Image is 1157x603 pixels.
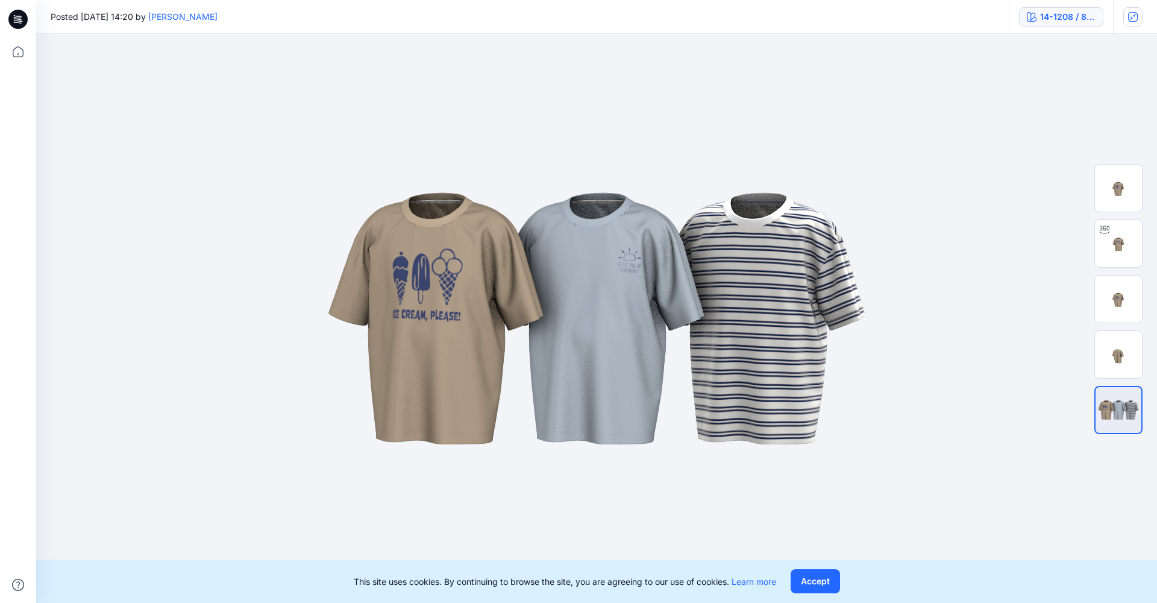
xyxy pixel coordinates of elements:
[148,11,218,22] a: [PERSON_NAME]
[295,137,898,499] img: eyJhbGciOiJIUzI1NiIsImtpZCI6IjAiLCJzbHQiOiJzZXMiLCJ0eXAiOiJKV1QifQ.eyJkYXRhIjp7InR5cGUiOiJzdG9yYW...
[1040,10,1096,24] div: 14-1208 / 8159-00
[791,569,840,593] button: Accept
[1019,7,1103,27] button: 14-1208 / 8159-00
[1095,165,1142,212] img: Preview
[1095,331,1142,378] img: Back
[354,575,776,588] p: This site uses cookies. By continuing to browse the site, you are agreeing to our use of cookies.
[1095,276,1142,323] img: Front
[1095,220,1142,267] img: Turntable
[51,10,218,23] span: Posted [DATE] 14:20 by
[732,576,776,587] a: Learn more
[1096,396,1141,424] img: All colorways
